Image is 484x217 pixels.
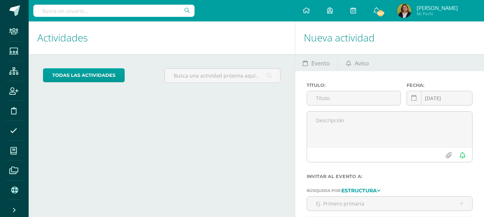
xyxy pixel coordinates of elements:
[307,174,473,179] label: Invitar al evento a:
[407,91,472,105] input: Fecha de entrega
[165,69,280,83] input: Busca una actividad próxima aquí...
[397,4,411,18] img: a164061a65f1df25e60207af94843a26.png
[311,55,330,72] span: Evento
[33,5,195,17] input: Busca un usuario...
[37,21,286,54] h1: Actividades
[377,9,384,17] span: 847
[307,197,472,211] input: Ej. Primero primaria
[407,83,473,88] label: Fecha:
[304,21,475,54] h1: Nueva actividad
[355,55,369,72] span: Aviso
[417,11,458,17] span: Mi Perfil
[295,54,338,71] a: Evento
[338,54,377,71] a: Aviso
[417,4,458,11] span: [PERSON_NAME]
[341,187,377,194] strong: Estructura
[43,68,125,82] a: todas las Actividades
[307,188,341,193] span: Búsqueda por:
[341,188,380,193] a: Estructura
[307,83,401,88] label: Título:
[307,91,401,105] input: Título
